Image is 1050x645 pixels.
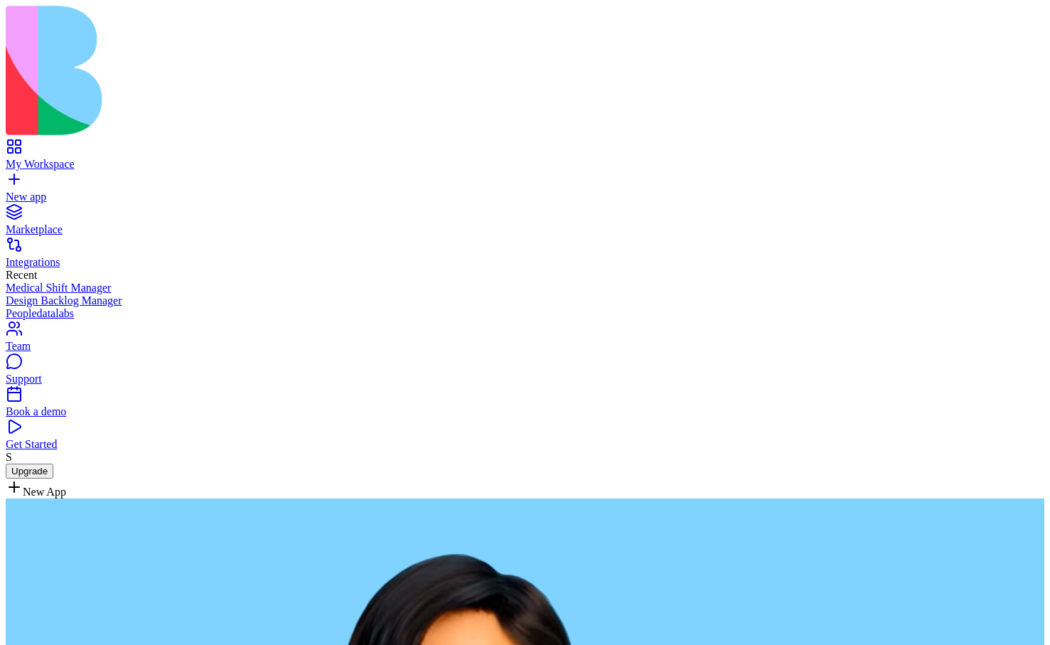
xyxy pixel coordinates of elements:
[6,210,1044,236] a: Marketplace
[6,307,1044,320] a: Peopledatalabs
[6,451,12,463] span: S
[6,178,1044,203] a: New app
[6,360,1044,385] a: Support
[6,393,1044,418] a: Book a demo
[6,243,1044,269] a: Integrations
[6,464,53,479] button: Upgrade
[6,256,1044,269] div: Integrations
[6,158,1044,171] div: My Workspace
[6,269,37,281] span: Recent
[6,327,1044,353] a: Team
[6,438,1044,451] div: Get Started
[6,340,1044,353] div: Team
[6,294,1044,307] a: Design Backlog Manager
[6,464,53,476] a: Upgrade
[6,223,1044,236] div: Marketplace
[6,191,1044,203] div: New app
[6,6,577,135] img: logo
[6,405,1044,418] div: Book a demo
[6,282,1044,294] a: Medical Shift Manager
[6,145,1044,171] a: My Workspace
[6,373,1044,385] div: Support
[6,425,1044,451] a: Get Started
[23,486,66,498] span: New App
